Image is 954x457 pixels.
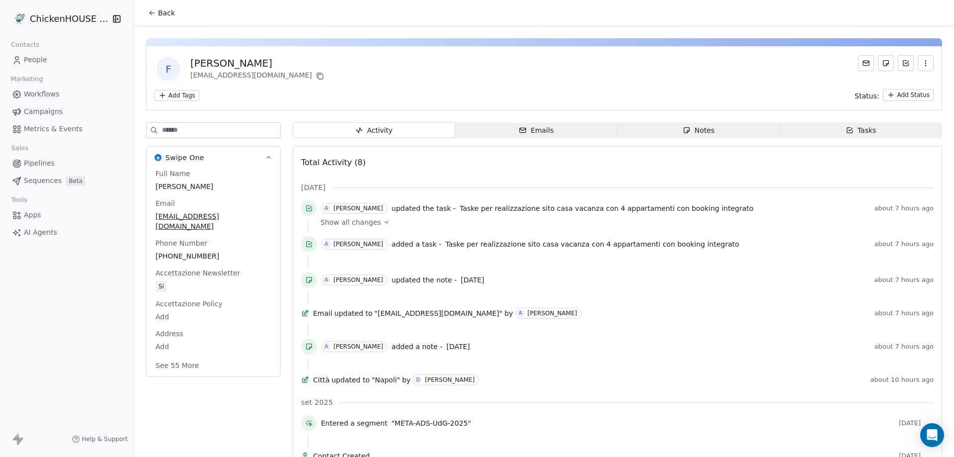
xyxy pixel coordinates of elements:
[334,308,373,318] span: updated to
[874,343,934,351] span: about 7 hours ago
[24,227,57,238] span: AI Agents
[874,309,934,317] span: about 7 hours ago
[920,423,944,447] div: Open Intercom Messenger
[874,204,934,212] span: about 7 hours ago
[24,106,63,117] span: Campaigns
[392,203,456,213] span: updated the task -
[155,90,199,101] button: Add Tags
[30,12,109,25] span: ChickenHOUSE snc
[24,89,60,99] span: Workflows
[519,309,522,317] div: A
[461,276,484,284] span: [DATE]
[147,169,280,376] div: Swipe OneSwipe One
[446,343,470,351] span: [DATE]
[392,342,442,352] span: added a note -
[301,397,333,407] span: set 2025
[24,158,55,169] span: Pipelines
[870,376,934,384] span: about 10 hours ago
[154,329,185,339] span: Address
[72,435,128,443] a: Help & Support
[325,276,328,284] div: A
[899,419,934,427] span: [DATE]
[8,224,126,241] a: AI Agents
[156,251,271,261] span: [PHONE_NUMBER]
[8,52,126,68] a: People
[8,86,126,102] a: Workflows
[325,343,328,351] div: A
[333,276,383,283] div: [PERSON_NAME]
[8,207,126,223] a: Apps
[855,91,879,101] span: Status:
[154,268,242,278] span: Accettazione Newsletter
[460,204,753,212] span: Taske per realizzazione sito casa vacanza con 4 appartamenti con booking integrato
[6,72,47,87] span: Marketing
[331,375,370,385] span: updated to
[333,343,383,350] div: [PERSON_NAME]
[372,375,400,385] span: "Napoli"
[445,240,739,248] span: Taske per realizzazione sito casa vacanza con 4 appartamenti con booking integrato
[392,239,441,249] span: added a task -
[8,155,126,172] a: Pipelines
[8,173,126,189] a: SequencesBeta
[683,125,715,136] div: Notes
[154,238,209,248] span: Phone Number
[519,125,554,136] div: Emails
[313,375,329,385] span: Città
[7,141,33,156] span: Sales
[446,341,470,353] a: [DATE]
[155,154,161,161] img: Swipe One
[156,342,271,352] span: Add
[157,57,180,81] span: F
[313,308,332,318] span: Email
[154,198,177,208] span: Email
[156,312,271,322] span: Add
[154,299,225,309] span: Accettazione Policy
[24,176,62,186] span: Sequences
[159,281,164,291] div: Si
[301,158,366,167] span: Total Activity (8)
[154,169,192,179] span: Full Name
[883,89,934,101] button: Add Status
[156,182,271,191] span: [PERSON_NAME]
[461,274,484,286] a: [DATE]
[392,418,471,428] span: "META-ADS-UdG-2025"
[325,240,328,248] div: A
[190,56,326,70] div: [PERSON_NAME]
[846,125,876,136] div: Tasks
[460,202,753,214] a: Taske per realizzazione sito casa vacanza con 4 appartamenti con booking integrato
[66,176,85,186] span: Beta
[7,192,31,207] span: Tools
[527,310,577,317] div: [PERSON_NAME]
[147,147,280,169] button: Swipe OneSwipe One
[150,357,205,374] button: See 55 More
[24,55,47,65] span: People
[24,124,82,134] span: Metrics & Events
[320,217,381,227] span: Show all changes
[190,70,326,82] div: [EMAIL_ADDRESS][DOMAIN_NAME]
[402,375,410,385] span: by
[12,10,106,27] button: ChickenHOUSE snc
[301,183,325,192] span: [DATE]
[6,37,44,52] span: Contacts
[392,275,457,285] span: updated the note -
[504,308,513,318] span: by
[874,276,934,284] span: about 7 hours ago
[142,4,181,22] button: Back
[8,103,126,120] a: Campaigns
[24,210,41,220] span: Apps
[445,238,739,250] a: Taske per realizzazione sito casa vacanza con 4 appartamenti con booking integrato
[425,376,475,383] div: [PERSON_NAME]
[874,240,934,248] span: about 7 hours ago
[82,435,128,443] span: Help & Support
[156,211,271,231] span: [EMAIL_ADDRESS][DOMAIN_NAME]
[14,13,26,25] img: 4.jpg
[321,418,388,428] span: Entered a segment
[333,205,383,212] div: [PERSON_NAME]
[158,8,175,18] span: Back
[416,376,420,384] div: D
[325,204,328,212] div: A
[375,308,503,318] span: "[EMAIL_ADDRESS][DOMAIN_NAME]"
[8,121,126,137] a: Metrics & Events
[320,217,927,227] a: Show all changes
[333,241,383,248] div: [PERSON_NAME]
